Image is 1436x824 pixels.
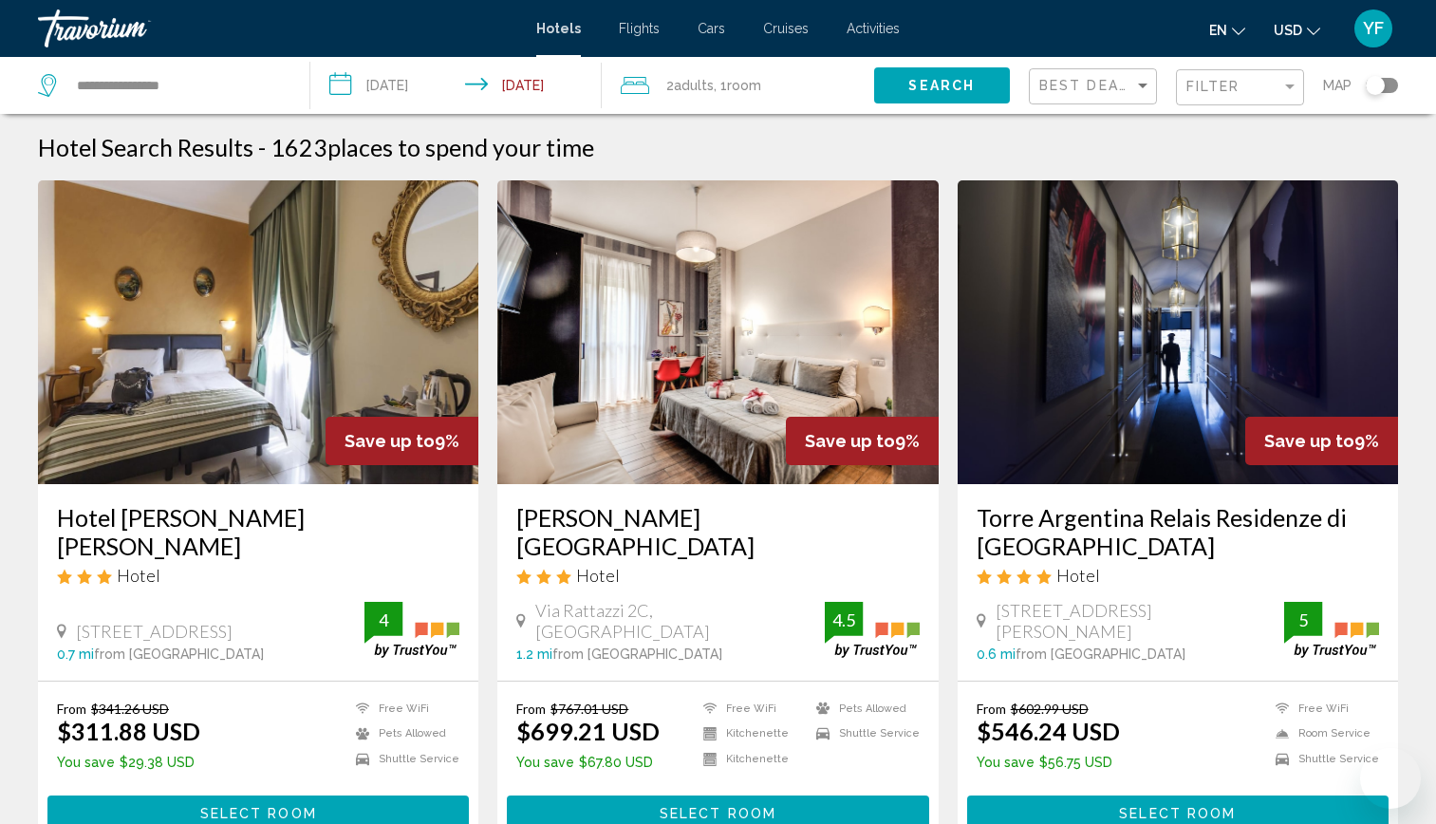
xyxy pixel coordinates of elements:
[326,417,478,465] div: 9%
[94,646,264,662] span: from [GEOGRAPHIC_DATA]
[727,78,761,93] span: Room
[1245,417,1398,465] div: 9%
[117,565,160,586] span: Hotel
[1209,16,1245,44] button: Change language
[1360,748,1421,809] iframe: Button to launch messaging window
[38,133,253,161] h1: Hotel Search Results
[535,600,825,642] span: Via Rattazzi 2C, [GEOGRAPHIC_DATA]
[805,431,895,451] span: Save up to
[364,602,459,658] img: trustyou-badge.svg
[1349,9,1398,48] button: User Menu
[1056,565,1100,586] span: Hotel
[977,755,1120,770] p: $56.75 USD
[1284,602,1379,658] img: trustyou-badge.svg
[258,133,266,161] span: -
[516,755,660,770] p: $67.80 USD
[694,751,807,767] li: Kitchenette
[57,646,94,662] span: 0.7 mi
[977,717,1120,745] ins: $546.24 USD
[346,751,459,767] li: Shuttle Service
[1266,751,1379,767] li: Shuttle Service
[576,565,620,586] span: Hotel
[38,180,478,484] img: Hotel image
[345,431,435,451] span: Save up to
[977,646,1016,662] span: 0.6 mi
[996,600,1284,642] span: [STREET_ADDRESS][PERSON_NAME]
[958,180,1398,484] img: Hotel image
[57,717,200,745] ins: $311.88 USD
[874,67,1010,103] button: Search
[977,565,1379,586] div: 4 star Hotel
[346,726,459,742] li: Pets Allowed
[1011,701,1089,717] del: $602.99 USD
[516,503,919,560] a: [PERSON_NAME][GEOGRAPHIC_DATA]
[694,726,807,742] li: Kitchenette
[327,133,594,161] span: places to spend your time
[1352,77,1398,94] button: Toggle map
[1176,68,1304,107] button: Filter
[763,21,809,36] a: Cruises
[1039,78,1139,93] span: Best Deals
[714,72,761,99] span: , 1
[516,701,546,717] span: From
[674,78,714,93] span: Adults
[1323,72,1352,99] span: Map
[847,21,900,36] a: Activities
[660,806,776,821] span: Select Room
[977,701,1006,717] span: From
[1266,726,1379,742] li: Room Service
[516,646,552,662] span: 1.2 mi
[908,79,975,94] span: Search
[1119,806,1236,821] span: Select Room
[977,755,1035,770] span: You save
[507,800,928,821] a: Select Room
[786,417,939,465] div: 9%
[825,602,920,658] img: trustyou-badge.svg
[1209,23,1227,38] span: en
[310,57,602,114] button: Check-in date: Aug 30, 2025 Check-out date: Sep 1, 2025
[694,701,807,717] li: Free WiFi
[666,72,714,99] span: 2
[550,701,628,717] del: $767.01 USD
[516,565,919,586] div: 3 star Hotel
[1266,701,1379,717] li: Free WiFi
[200,806,317,821] span: Select Room
[1274,16,1320,44] button: Change currency
[536,21,581,36] a: Hotels
[1284,609,1322,631] div: 5
[57,755,200,770] p: $29.38 USD
[76,621,233,642] span: [STREET_ADDRESS]
[364,609,402,631] div: 4
[57,503,459,560] a: Hotel [PERSON_NAME] [PERSON_NAME]
[1016,646,1185,662] span: from [GEOGRAPHIC_DATA]
[977,503,1379,560] a: Torre Argentina Relais Residenze di [GEOGRAPHIC_DATA]
[967,800,1389,821] a: Select Room
[1363,19,1384,38] span: YF
[516,755,574,770] span: You save
[698,21,725,36] a: Cars
[57,755,115,770] span: You save
[1186,79,1240,94] span: Filter
[807,726,920,742] li: Shuttle Service
[1274,23,1302,38] span: USD
[1039,79,1151,95] mat-select: Sort by
[57,565,459,586] div: 3 star Hotel
[807,701,920,717] li: Pets Allowed
[91,701,169,717] del: $341.26 USD
[497,180,938,484] img: Hotel image
[1264,431,1354,451] span: Save up to
[57,701,86,717] span: From
[619,21,660,36] a: Flights
[516,717,660,745] ins: $699.21 USD
[825,609,863,631] div: 4.5
[552,646,722,662] span: from [GEOGRAPHIC_DATA]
